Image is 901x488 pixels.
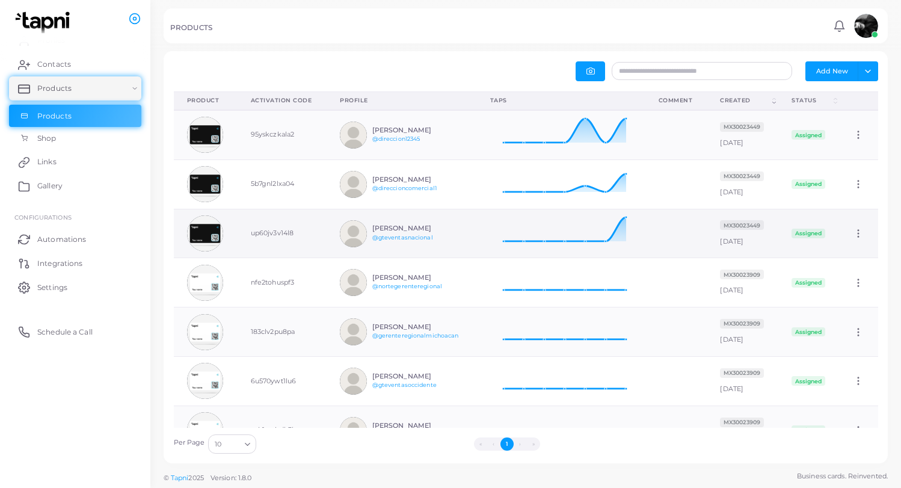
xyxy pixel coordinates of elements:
a: @direccioncomercial1 [372,185,437,191]
span: Assigned [792,376,825,386]
img: logo [11,11,78,34]
span: Shop [37,133,56,144]
img: avatar [854,14,878,38]
label: Per Page [174,438,205,448]
span: Contacts [37,59,71,70]
a: MX30023449 [720,221,763,229]
td: up60jv3v14l8 [238,209,327,258]
span: MX30023909 [720,418,763,427]
div: Taps [490,96,632,105]
td: [DATE] [707,357,778,406]
span: Profiles [37,35,65,46]
img: avatar [187,215,223,252]
a: MX30023449 [720,122,763,131]
a: MX30023449 [720,171,763,180]
span: Gallery [37,181,63,191]
td: [DATE] [707,406,778,455]
span: MX30023449 [720,122,763,132]
h6: [PERSON_NAME] [372,422,461,430]
a: @gerenteregionalmichoacan [372,332,459,339]
a: @nortegerenteregional [372,283,442,289]
img: avatar [187,363,223,399]
a: Profiles [9,28,141,52]
td: 183clv2pu8pa [238,307,327,357]
th: Action [840,91,878,110]
h5: PRODUCTS [170,23,212,32]
span: 2025 [188,473,203,483]
div: Profile [340,96,463,105]
h6: [PERSON_NAME] [372,274,461,282]
td: mjr1uwirdb3l [238,406,327,455]
span: Configurations [14,214,72,221]
a: MX30023909 [720,270,763,279]
h6: [PERSON_NAME] [372,224,461,232]
div: Created [720,96,770,105]
span: © [164,473,251,483]
td: nfe2tohuspf3 [238,258,327,307]
td: 95yskczkala2 [238,110,327,159]
img: avatar [340,220,367,247]
a: Settings [9,275,141,299]
a: Links [9,150,141,174]
td: 6u570ywt1lu6 [238,357,327,406]
span: MX30023909 [720,270,763,279]
td: 5b7gnl2lxa04 [238,159,327,209]
span: Automations [37,234,86,245]
a: Contacts [9,52,141,76]
a: Products [9,76,141,100]
td: [DATE] [707,307,778,357]
span: Products [37,111,72,122]
span: 10 [215,438,221,451]
div: Comment [659,96,694,105]
h6: [PERSON_NAME] [372,323,461,331]
a: Integrations [9,251,141,275]
img: avatar [187,117,223,153]
a: Automations [9,227,141,251]
span: Settings [37,282,67,293]
ul: Pagination [259,437,754,451]
button: Add New [805,61,858,81]
div: Activation Code [251,96,314,105]
span: Assigned [792,130,825,140]
div: Search for option [208,434,256,454]
span: MX30023909 [720,368,763,378]
span: MX30023449 [720,171,763,181]
span: Assigned [792,278,825,288]
a: MX30023909 [720,368,763,377]
button: Go to page 1 [500,437,514,451]
img: avatar [340,368,367,395]
img: avatar [340,171,367,198]
span: Links [37,156,57,167]
a: Products [9,105,141,128]
input: Search for option [223,437,240,451]
a: Gallery [9,174,141,198]
a: @gteventasoccidente [372,381,437,388]
h6: [PERSON_NAME] [372,372,461,380]
a: Tapni [171,474,189,482]
a: @gteventasnacional [372,234,433,241]
span: MX30023449 [720,220,763,230]
img: avatar [187,265,223,301]
span: Business cards. Reinvented. [797,471,888,481]
span: Assigned [792,425,825,435]
div: Product [187,96,224,105]
td: [DATE] [707,110,778,159]
span: Assigned [792,327,825,337]
a: Schedule a Call [9,320,141,344]
img: avatar [340,122,367,149]
a: @direccion12345 [372,135,420,142]
img: avatar [187,314,223,350]
span: Products [37,83,72,94]
a: MX30023909 [720,418,763,426]
img: avatar [340,318,367,345]
a: avatar [850,14,881,38]
img: avatar [340,417,367,444]
span: MX30023909 [720,319,763,329]
span: Assigned [792,229,825,238]
span: Schedule a Call [37,327,93,338]
div: Status [792,96,831,105]
td: [DATE] [707,159,778,209]
h6: [PERSON_NAME] [372,126,461,134]
td: [DATE] [707,209,778,258]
